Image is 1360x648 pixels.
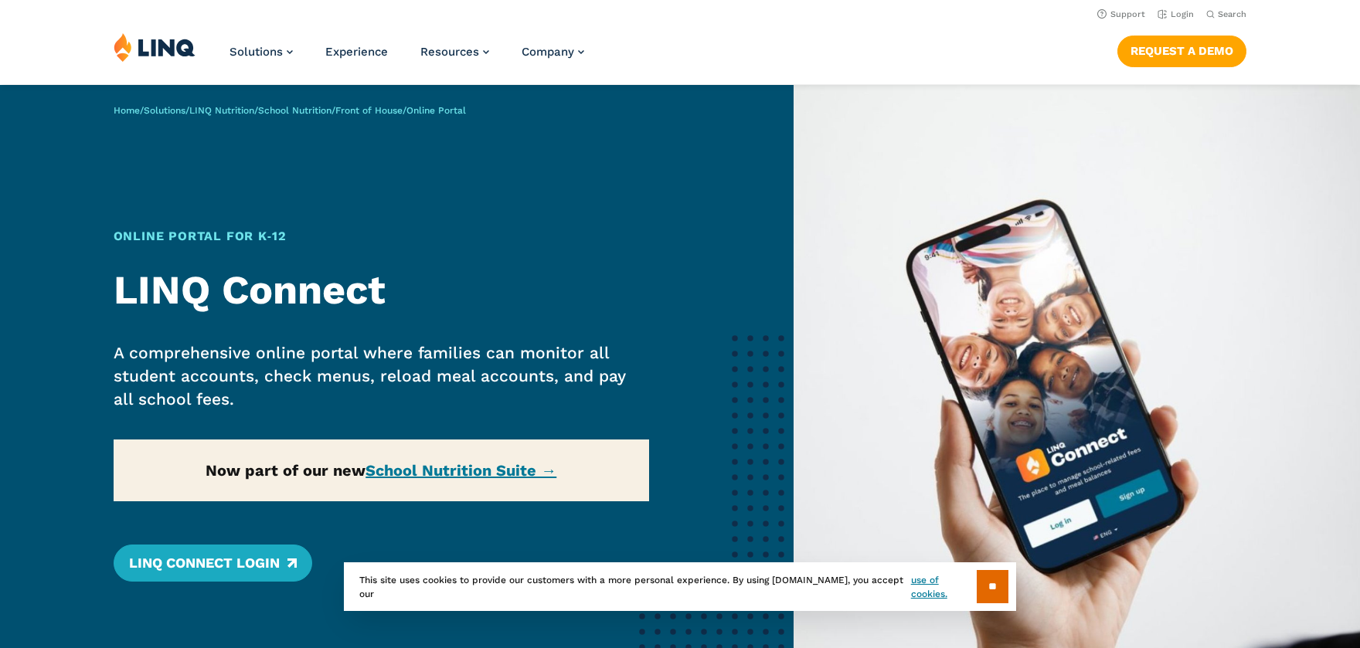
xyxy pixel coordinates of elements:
a: School Nutrition Suite → [365,461,556,480]
span: Resources [420,45,479,59]
a: Support [1097,9,1145,19]
a: Company [522,45,584,59]
a: Solutions [229,45,293,59]
strong: LINQ Connect [114,266,386,314]
nav: Primary Navigation [229,32,584,83]
a: School Nutrition [258,105,331,116]
a: LINQ Nutrition [189,105,254,116]
a: use of cookies. [911,573,977,601]
a: Login [1158,9,1194,19]
div: This site uses cookies to provide our customers with a more personal experience. By using [DOMAIN... [344,562,1016,611]
p: A comprehensive online portal where families can monitor all student accounts, check menus, reloa... [114,341,649,411]
img: LINQ | K‑12 Software [114,32,195,62]
a: Solutions [144,105,185,116]
a: Front of House [335,105,403,116]
h1: Online Portal for K‑12 [114,227,649,246]
span: / / / / / [114,105,466,116]
a: Request a Demo [1117,36,1246,66]
span: Company [522,45,574,59]
span: Solutions [229,45,283,59]
strong: Now part of our new [206,461,556,480]
span: Search [1218,9,1246,19]
nav: Button Navigation [1117,32,1246,66]
span: Online Portal [406,105,466,116]
a: Experience [325,45,388,59]
a: Resources [420,45,489,59]
button: Open Search Bar [1206,8,1246,20]
a: Home [114,105,140,116]
a: LINQ Connect Login [114,545,312,582]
